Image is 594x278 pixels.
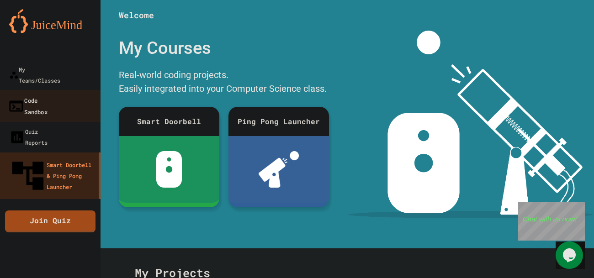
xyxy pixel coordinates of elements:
[156,151,182,188] img: sdb-white.svg
[9,126,48,148] div: Quiz Reports
[8,94,48,117] div: Code Sandbox
[9,157,95,194] div: Smart Doorbell & Ping Pong Launcher
[9,9,91,33] img: logo-orange.svg
[114,66,334,100] div: Real-world coding projects. Easily integrated into your Computer Science class.
[5,210,95,232] a: Join Quiz
[556,241,585,269] iframe: To enrich screen reader interactions, please activate Accessibility in Grammarly extension settings
[348,31,593,239] img: banner-image-my-projects.png
[518,202,585,241] iframe: To enrich screen reader interactions, please activate Accessibility in Grammarly extension settings
[228,107,329,136] div: Ping Pong Launcher
[114,31,334,66] div: My Courses
[119,107,219,136] div: Smart Doorbell
[259,151,299,188] img: ppl-with-ball.png
[9,64,60,86] div: My Teams/Classes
